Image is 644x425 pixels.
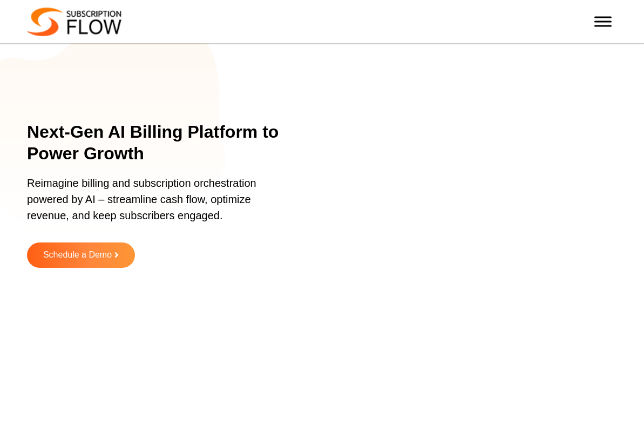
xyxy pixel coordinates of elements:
p: Reimagine billing and subscription orchestration powered by AI – streamline cash flow, optimize r... [27,175,280,234]
h1: Next-Gen AI Billing Platform to Power Growth [27,121,294,164]
a: Schedule a Demo [27,242,135,268]
img: Subscriptionflow [27,8,121,36]
span: Schedule a Demo [43,251,112,260]
button: Toggle Menu [594,16,612,26]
